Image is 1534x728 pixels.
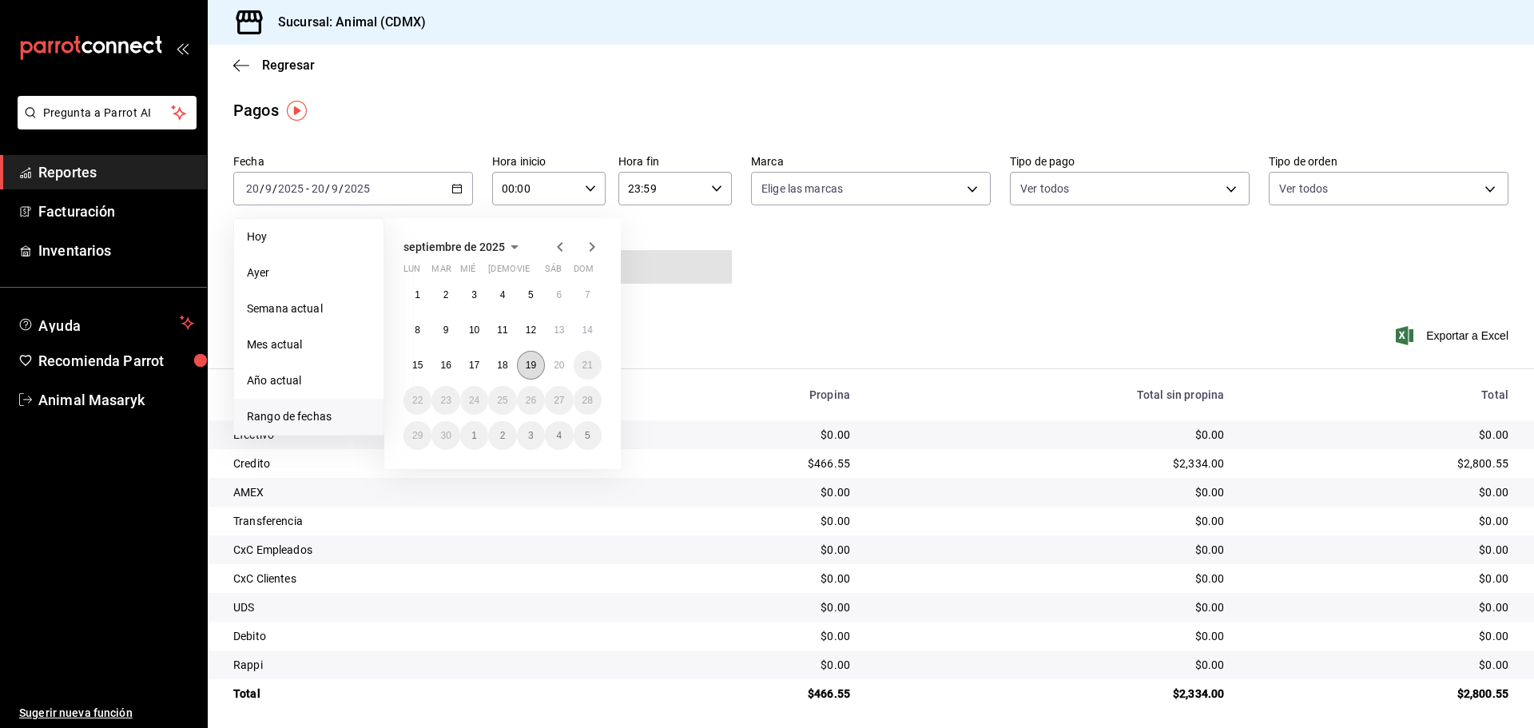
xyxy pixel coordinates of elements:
[403,280,431,309] button: 1 de septiembre de 2025
[260,182,264,195] span: /
[403,386,431,415] button: 22 de septiembre de 2025
[651,427,850,443] div: $0.00
[245,182,260,195] input: --
[574,421,602,450] button: 5 de octubre de 2025
[43,105,172,121] span: Pregunta a Parrot AI
[38,350,194,372] span: Recomienda Parrot
[585,430,590,441] abbr: 5 de octubre de 2025
[528,289,534,300] abbr: 5 de septiembre de 2025
[403,237,524,257] button: septiembre de 2025
[431,421,459,450] button: 30 de septiembre de 2025
[528,430,534,441] abbr: 3 de octubre de 2025
[497,324,507,336] abbr: 11 de septiembre de 2025
[233,657,626,673] div: Rappi
[460,386,488,415] button: 24 de septiembre de 2025
[262,58,315,73] span: Regresar
[545,264,562,280] abbr: sábado
[233,599,626,615] div: UDS
[403,351,431,380] button: 15 de septiembre de 2025
[440,360,451,371] abbr: 16 de septiembre de 2025
[440,430,451,441] abbr: 30 de septiembre de 2025
[233,58,315,73] button: Regresar
[460,280,488,309] button: 3 de septiembre de 2025
[488,386,516,415] button: 25 de septiembre de 2025
[517,264,530,280] abbr: viernes
[287,101,307,121] img: Tooltip marker
[876,513,1224,529] div: $0.00
[497,360,507,371] abbr: 18 de septiembre de 2025
[469,395,479,406] abbr: 24 de septiembre de 2025
[247,408,371,425] span: Rango de fechas
[582,324,593,336] abbr: 14 de septiembre de 2025
[526,395,536,406] abbr: 26 de septiembre de 2025
[233,98,279,122] div: Pagos
[1250,455,1508,471] div: $2,800.55
[618,156,732,167] label: Hora fin
[651,628,850,644] div: $0.00
[761,181,843,197] span: Elige las marcas
[574,386,602,415] button: 28 de septiembre de 2025
[415,324,420,336] abbr: 8 de septiembre de 2025
[233,571,626,587] div: CxC Clientes
[651,599,850,615] div: $0.00
[1250,571,1508,587] div: $0.00
[38,313,173,332] span: Ayuda
[412,360,423,371] abbr: 15 de septiembre de 2025
[1250,657,1508,673] div: $0.00
[431,351,459,380] button: 16 de septiembre de 2025
[500,289,506,300] abbr: 4 de septiembre de 2025
[545,351,573,380] button: 20 de septiembre de 2025
[403,241,505,253] span: septiembre de 2025
[876,542,1224,558] div: $0.00
[582,395,593,406] abbr: 28 de septiembre de 2025
[247,336,371,353] span: Mes actual
[38,240,194,261] span: Inventarios
[233,686,626,702] div: Total
[545,316,573,344] button: 13 de septiembre de 2025
[554,324,564,336] abbr: 13 de septiembre de 2025
[233,484,626,500] div: AMEX
[247,372,371,389] span: Año actual
[554,395,564,406] abbr: 27 de septiembre de 2025
[1250,388,1508,401] div: Total
[574,351,602,380] button: 21 de septiembre de 2025
[517,351,545,380] button: 19 de septiembre de 2025
[233,156,473,167] label: Fecha
[265,13,426,32] h3: Sucursal: Animal (CDMX)
[176,42,189,54] button: open_drawer_menu
[460,421,488,450] button: 1 de octubre de 2025
[488,280,516,309] button: 4 de septiembre de 2025
[488,421,516,450] button: 2 de octubre de 2025
[1279,181,1328,197] span: Ver todos
[311,182,325,195] input: --
[443,289,449,300] abbr: 2 de septiembre de 2025
[431,264,451,280] abbr: martes
[1250,427,1508,443] div: $0.00
[412,430,423,441] abbr: 29 de septiembre de 2025
[500,430,506,441] abbr: 2 de octubre de 2025
[1250,513,1508,529] div: $0.00
[11,116,197,133] a: Pregunta a Parrot AI
[488,316,516,344] button: 11 de septiembre de 2025
[247,265,371,281] span: Ayer
[526,324,536,336] abbr: 12 de septiembre de 2025
[876,484,1224,500] div: $0.00
[876,657,1224,673] div: $0.00
[272,182,277,195] span: /
[574,280,602,309] button: 7 de septiembre de 2025
[247,229,371,245] span: Hoy
[1250,542,1508,558] div: $0.00
[277,182,304,195] input: ----
[1250,628,1508,644] div: $0.00
[526,360,536,371] abbr: 19 de septiembre de 2025
[582,360,593,371] abbr: 21 de septiembre de 2025
[876,388,1224,401] div: Total sin propina
[38,201,194,222] span: Facturación
[1399,326,1508,345] span: Exportar a Excel
[545,386,573,415] button: 27 de septiembre de 2025
[339,182,344,195] span: /
[469,324,479,336] abbr: 10 de septiembre de 2025
[517,280,545,309] button: 5 de septiembre de 2025
[497,395,507,406] abbr: 25 de septiembre de 2025
[403,264,420,280] abbr: lunes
